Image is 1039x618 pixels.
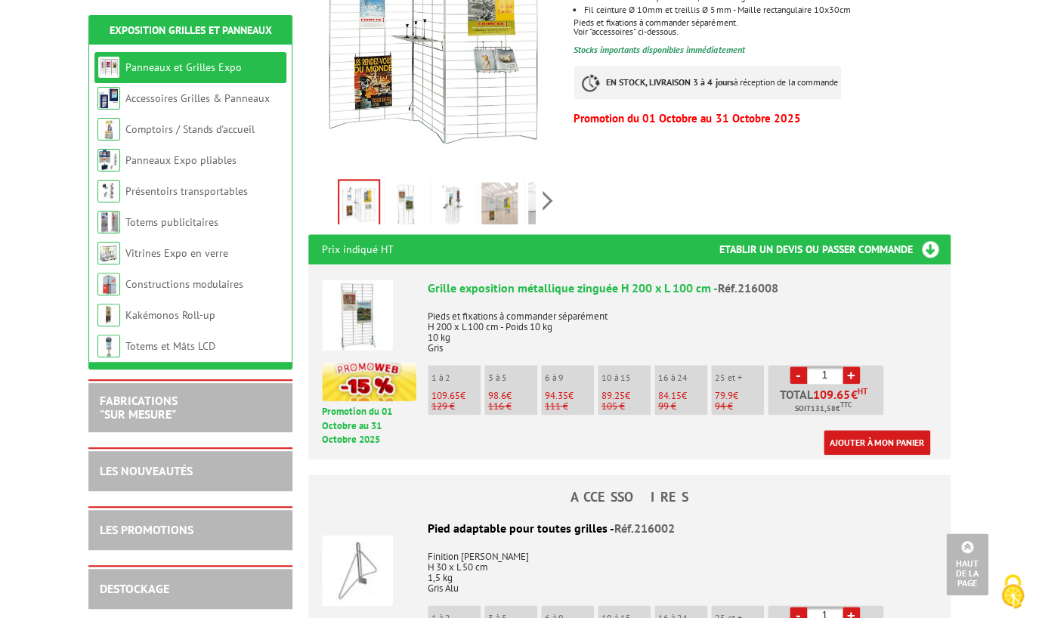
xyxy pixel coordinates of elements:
a: Kakémonos Roll-up [125,308,215,322]
p: à réception de la commande [574,66,841,99]
img: Pied adaptable pour toutes grilles [322,535,393,606]
span: 131,58 [811,403,836,415]
img: grille_exposition_metallique_zinguee_216008_3.jpg [481,182,518,229]
p: 105 € [601,401,651,412]
a: DESTOCKAGE [100,581,169,596]
p: 25 et + [715,372,764,383]
img: Comptoirs / Stands d'accueil [97,118,120,141]
span: 109.65 [431,389,460,402]
p: Finition [PERSON_NAME] H 30 x L 50 cm 1,5 kg Gris Alu [322,541,937,594]
p: Prix indiqué HT [322,234,394,264]
a: Constructions modulaires [125,277,243,291]
a: Comptoirs / Stands d'accueil [125,122,255,136]
a: Haut de la page [946,533,988,595]
strong: EN STOCK, LIVRAISON 3 à 4 jours [606,76,733,88]
span: Soit € [795,403,852,415]
p: 111 € [545,401,594,412]
a: Vitrines Expo en verre [125,246,228,260]
img: grille_exposition_metallique_zinguee_216008.jpg [434,182,471,229]
p: 1 à 2 [431,372,481,383]
h4: ACCESSOIRES [308,490,951,505]
a: LES NOUVEAUTÉS [100,463,193,478]
a: Présentoirs transportables [125,184,248,198]
a: FABRICATIONS"Sur Mesure" [100,393,178,422]
li: Fil ceinture Ø 10mm et treillis Ø 5mm - Maille rectangulaire 10x30cm [584,5,950,14]
p: Pieds et fixations à commander séparément H 200 x L 100 cm - Poids 10 kg 10 kg Gris [428,301,937,354]
span: Next [540,188,555,213]
p: € [545,391,594,401]
p: 99 € [658,401,707,412]
img: Présentoirs transportables [97,180,120,202]
p: Total [772,388,883,415]
p: Pieds et fixations à commander séparément. Voir "accessoires" ci-dessous. [574,18,950,36]
p: 116 € [488,401,537,412]
p: 129 € [431,401,481,412]
p: € [715,391,764,401]
img: grille_exposition_metallique_zinguee_216008_1.jpg [388,182,424,229]
img: panneaux_et_grilles_216008.jpg [339,181,379,227]
button: Cookies (fenêtre modale) [986,567,1039,618]
font: Stocks importants disponibles immédiatement [574,44,744,55]
a: Totems et Mâts LCD [125,339,215,353]
p: 6 à 9 [545,372,594,383]
a: + [843,366,860,384]
img: Totems publicitaires [97,211,120,233]
img: Constructions modulaires [97,273,120,295]
a: Ajouter à mon panier [824,430,930,455]
div: Pied adaptable pour toutes grilles - [322,520,937,537]
img: Kakémonos Roll-up [97,304,120,326]
a: Accessoires Grilles & Panneaux [125,91,270,105]
span: € [851,388,858,400]
img: Vitrines Expo en verre [97,242,120,264]
div: Grille exposition métallique zinguée H 200 x L 100 cm - [428,280,937,297]
p: € [488,391,537,401]
span: 79.9 [715,389,733,402]
img: Totems et Mâts LCD [97,335,120,357]
p: € [431,391,481,401]
p: 3 à 5 [488,372,537,383]
sup: TTC [840,400,852,409]
span: Réf.216002 [614,521,675,536]
span: 84.15 [658,389,682,402]
img: Panneaux Expo pliables [97,149,120,171]
p: 16 à 24 [658,372,707,383]
img: Cookies (fenêtre modale) [994,573,1031,610]
span: 94.35 [545,389,568,402]
span: 89.25 [601,389,625,402]
a: Totems publicitaires [125,215,218,229]
img: Panneaux et Grilles Expo [97,56,120,79]
a: Panneaux Expo pliables [125,153,237,167]
span: 109.65 [813,388,851,400]
img: Grille exposition métallique zinguée H 200 x L 100 cm [322,280,393,351]
img: Accessoires Grilles & Panneaux [97,87,120,110]
p: € [601,391,651,401]
p: Promotion du 01 Octobre au 31 Octobre 2025 [574,114,950,123]
p: 94 € [715,401,764,412]
span: Réf.216008 [718,280,778,295]
a: - [790,366,807,384]
a: Exposition Grilles et Panneaux [110,23,272,37]
img: promotion [322,362,416,401]
p: 10 à 15 [601,372,651,383]
a: LES PROMOTIONS [100,522,193,537]
h3: Etablir un devis ou passer commande [719,234,951,264]
a: Panneaux et Grilles Expo [125,60,242,74]
p: € [658,391,707,401]
span: 98.6 [488,389,506,402]
img: grille_exposition_metallique_zinguee_216008_4.jpg [528,182,564,229]
sup: HT [858,386,867,397]
p: Promotion du 01 Octobre au 31 Octobre 2025 [322,405,416,447]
